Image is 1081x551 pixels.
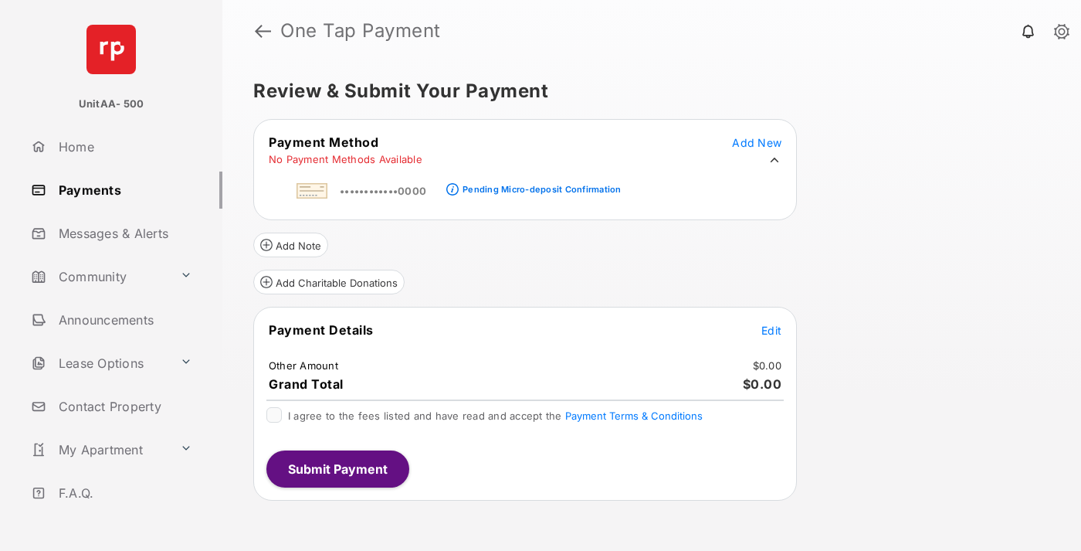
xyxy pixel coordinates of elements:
a: Messages & Alerts [25,215,222,252]
a: Pending Micro-deposit Confirmation [459,172,621,198]
strong: One Tap Payment [280,22,441,40]
button: I agree to the fees listed and have read and accept the [565,410,703,422]
span: I agree to the fees listed and have read and accept the [288,410,703,422]
a: Contact Property [25,388,222,425]
button: Add New [732,134,781,150]
td: No Payment Methods Available [268,152,423,166]
a: My Apartment [25,431,174,468]
span: Payment Method [269,134,378,150]
h5: Review & Submit Your Payment [253,82,1038,100]
button: Add Charitable Donations [253,270,405,294]
span: Add New [732,136,781,149]
span: ••••••••••••0000 [340,185,426,197]
button: Add Note [253,233,328,257]
p: UnitAA- 500 [79,97,144,112]
a: Announcements [25,301,222,338]
td: Other Amount [268,359,339,372]
a: Payments [25,172,222,209]
button: Edit [761,322,781,338]
td: $0.00 [752,359,782,372]
a: Lease Options [25,345,174,382]
span: $0.00 [743,376,782,392]
a: Home [25,128,222,165]
button: Submit Payment [266,451,409,488]
span: Edit [761,324,781,337]
img: svg+xml;base64,PHN2ZyB4bWxucz0iaHR0cDovL3d3dy53My5vcmcvMjAwMC9zdmciIHdpZHRoPSI2NCIgaGVpZ2h0PSI2NC... [86,25,136,74]
div: Pending Micro-deposit Confirmation [463,184,621,195]
span: Payment Details [269,322,374,338]
span: Grand Total [269,376,344,392]
a: Community [25,258,174,295]
a: F.A.Q. [25,474,222,512]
